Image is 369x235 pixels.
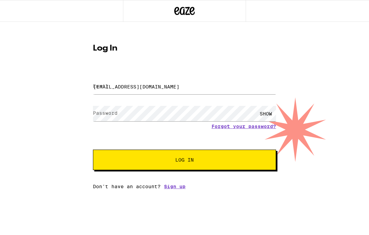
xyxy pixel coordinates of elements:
[256,106,276,121] div: SHOW
[93,79,276,94] input: Email
[93,110,118,116] label: Password
[164,184,186,189] a: Sign up
[211,124,276,129] a: Forgot your password?
[93,150,276,170] button: Log In
[4,5,49,10] span: Hi. Need any help?
[93,83,108,89] label: Email
[93,44,276,53] h1: Log In
[93,184,276,189] div: Don't have an account?
[175,157,194,162] span: Log In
